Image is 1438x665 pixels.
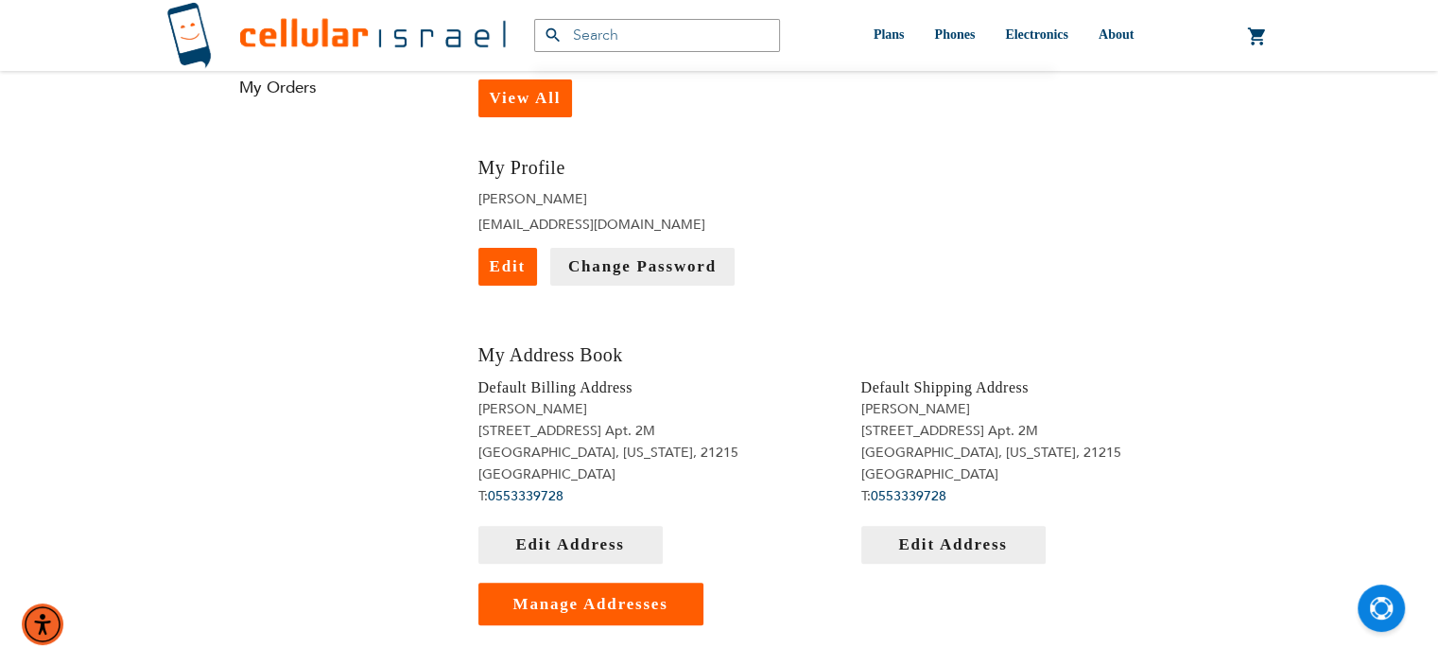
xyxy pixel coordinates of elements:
a: Manage Addresses [478,583,703,625]
h3: My Profile [478,155,833,181]
img: Cellular Israel Logo [166,2,506,69]
address: [PERSON_NAME] [STREET_ADDRESS] Apt. 2M [GEOGRAPHIC_DATA], [US_STATE], 21215 [GEOGRAPHIC_DATA] T: [861,398,1216,507]
li: [EMAIL_ADDRESS][DOMAIN_NAME] [478,216,833,234]
a: Edit Address [478,526,663,564]
a: View All [478,79,573,117]
span: Edit Address [898,535,1007,553]
span: Electronics [1005,27,1068,42]
h4: Default Billing Address [478,377,833,398]
a: 0553339728 [871,487,946,505]
span: Manage Addresses [513,595,668,613]
span: My Address Book [478,344,623,365]
span: Edit Address [515,535,624,553]
span: About [1099,27,1134,42]
span: Edit [490,257,526,275]
a: My Orders [223,77,450,98]
a: Change Password [550,248,735,286]
input: Search [534,19,780,52]
a: Edit Address [861,526,1046,564]
a: 0553339728 [488,487,563,505]
li: [PERSON_NAME] [478,190,833,208]
span: Phones [934,27,975,42]
span: Plans [874,27,905,42]
span: View All [490,89,562,107]
h4: Default Shipping Address [861,377,1216,398]
address: [PERSON_NAME] [STREET_ADDRESS] Apt. 2M [GEOGRAPHIC_DATA], [US_STATE], 21215 [GEOGRAPHIC_DATA] T: [478,398,833,507]
a: Edit [478,248,537,286]
div: Accessibility Menu [22,604,63,645]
